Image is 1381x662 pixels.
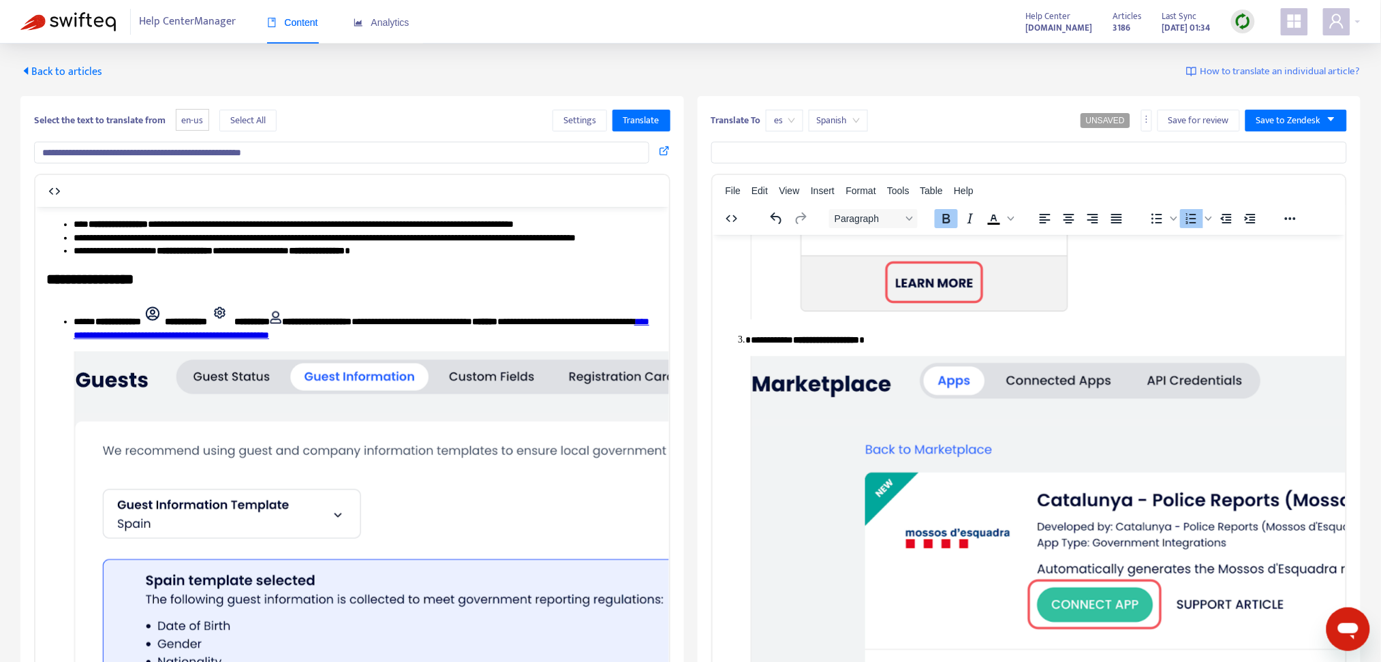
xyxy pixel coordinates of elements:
[267,18,277,27] span: book
[563,113,596,128] span: Settings
[751,185,768,196] span: Edit
[1186,64,1361,80] a: How to translate an individual article?
[1026,20,1093,35] a: [DOMAIN_NAME]
[959,209,982,228] button: Italic
[34,112,166,128] b: Select the text to translate from
[623,113,660,128] span: Translate
[711,112,761,128] b: Translate To
[20,63,102,81] span: Back to articles
[1113,20,1131,35] strong: 3186
[1245,110,1347,131] button: Save to Zendeskcaret-down
[811,185,835,196] span: Insert
[553,110,607,131] button: Settings
[774,110,795,131] span: es
[230,113,266,128] span: Select All
[1142,114,1151,124] span: more
[887,185,910,196] span: Tools
[1186,66,1197,77] img: image-link
[354,17,409,28] span: Analytics
[1105,209,1128,228] button: Justify
[1026,9,1071,24] span: Help Center
[935,209,958,228] button: Bold
[817,110,860,131] span: Spanish
[789,209,812,228] button: Redo
[140,9,236,35] span: Help Center Manager
[1329,13,1345,29] span: user
[846,185,876,196] span: Format
[835,213,901,224] span: Paragraph
[1239,209,1262,228] button: Increase indent
[612,110,670,131] button: Translate
[920,185,943,196] span: Table
[1326,608,1370,651] iframe: Botón para iniciar la ventana de mensajería
[1162,9,1197,24] span: Last Sync
[765,209,788,228] button: Undo
[1200,64,1361,80] span: How to translate an individual article?
[1279,209,1302,228] button: Reveal or hide additional toolbar items
[829,209,918,228] button: Block Paragraph
[1034,209,1057,228] button: Align left
[1256,113,1321,128] span: Save to Zendesk
[20,65,31,76] span: caret-left
[954,185,974,196] span: Help
[1113,9,1142,24] span: Articles
[1081,209,1104,228] button: Align right
[176,109,209,131] span: en-us
[779,185,800,196] span: View
[1086,116,1125,125] span: UNSAVED
[1286,13,1303,29] span: appstore
[1180,209,1214,228] div: Numbered list
[1326,114,1336,124] span: caret-down
[982,209,1017,228] div: Text color Black
[267,17,318,28] span: Content
[354,18,363,27] span: area-chart
[1057,209,1081,228] button: Align center
[20,12,116,31] img: Swifteq
[1162,20,1211,35] strong: [DATE] 01:34
[1141,110,1152,131] button: more
[1235,13,1252,30] img: sync.dc5367851b00ba804db3.png
[1158,110,1240,131] button: Save for review
[1215,209,1238,228] button: Decrease indent
[219,110,277,131] button: Select All
[726,185,741,196] span: File
[1145,209,1179,228] div: Bullet list
[1168,113,1229,128] span: Save for review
